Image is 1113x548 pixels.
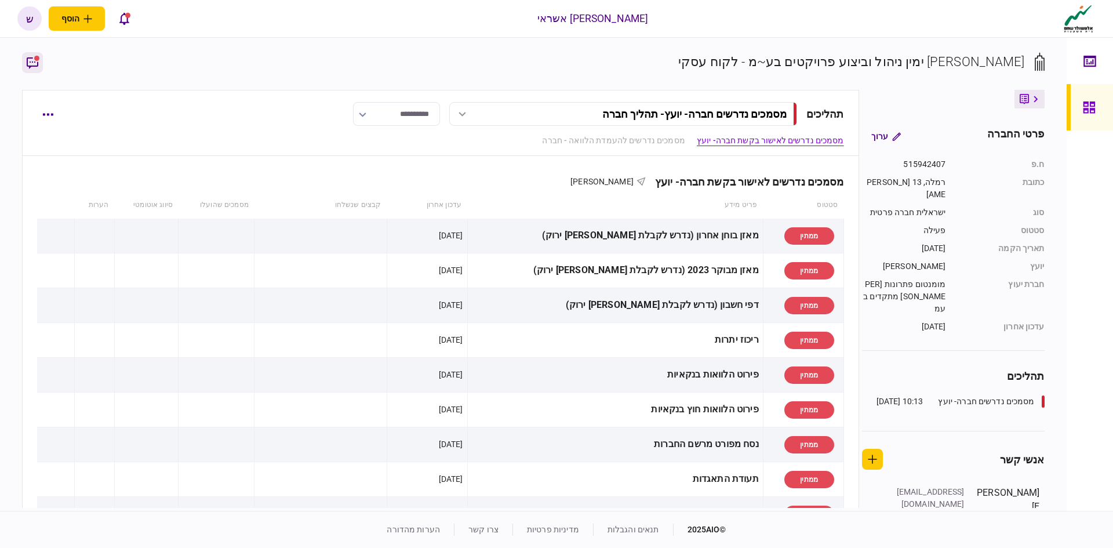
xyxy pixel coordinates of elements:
[439,230,463,241] div: [DATE]
[179,192,254,219] th: מסמכים שהועלו
[889,486,965,510] div: [EMAIL_ADDRESS][DOMAIN_NAME]
[449,102,797,126] button: מסמכים נדרשים חברה- יועץ- תהליך חברה
[439,369,463,380] div: [DATE]
[673,524,726,536] div: © 2025 AIO
[472,223,759,249] div: מאזן בוחן אחרון (נדרש לקבלת [PERSON_NAME] ירוק)
[958,321,1045,333] div: עדכון אחרון
[17,6,42,31] button: ש
[387,525,440,534] a: הערות מהדורה
[862,260,946,273] div: [PERSON_NAME]
[958,224,1045,237] div: סטטוס
[862,224,946,237] div: פעילה
[958,176,1045,201] div: כתובת
[468,525,499,534] a: צרו קשר
[862,368,1045,384] div: תהליכים
[1061,4,1096,33] img: client company logo
[439,264,463,276] div: [DATE]
[697,135,844,147] a: מסמכים נדרשים לאישור בקשת חברה- יועץ
[472,292,759,318] div: דפי חשבון (נדרש לקבלת [PERSON_NAME] ירוק)
[784,436,834,453] div: ממתין
[862,242,946,255] div: [DATE]
[862,158,946,170] div: 515942407
[472,362,759,388] div: פירוט הלוואות בנקאיות
[49,6,105,31] button: פתח תפריט להוספת לקוח
[938,395,1034,408] div: מסמכים נדרשים חברה- יועץ
[958,242,1045,255] div: תאריך הקמה
[439,299,463,311] div: [DATE]
[472,397,759,423] div: פירוט הלוואות חוץ בנקאיות
[254,192,387,219] th: קבצים שנשלחו
[472,327,759,353] div: ריכוז יתרות
[527,525,579,534] a: מדיניות פרטיות
[472,501,759,527] div: דו"ח מע"מ (ESNA)
[763,192,843,219] th: סטטוס
[784,227,834,245] div: ממתין
[472,466,759,492] div: תעודת התאגדות
[1000,452,1045,467] div: אנשי קשר
[678,52,1025,71] div: [PERSON_NAME] ימין ניהול וביצוע פרויקטים בע~מ - לקוח עסקי
[472,257,759,284] div: מאזן מבוקר 2023 (נדרש לקבלת [PERSON_NAME] ירוק)
[570,177,634,186] span: [PERSON_NAME]
[439,334,463,346] div: [DATE]
[114,192,179,219] th: סיווג אוטומטי
[646,176,844,188] div: מסמכים נדרשים לאישור בקשת חברה- יועץ
[876,395,1045,408] a: מסמכים נדרשים חברה- יועץ10:13 [DATE]
[439,438,463,450] div: [DATE]
[862,206,946,219] div: ישראלית חברה פרטית
[439,404,463,415] div: [DATE]
[862,278,946,315] div: מומנטום פתרונות [PERSON_NAME] מתקדים בעמ
[784,332,834,349] div: ממתין
[862,126,910,147] button: ערוך
[784,366,834,384] div: ממתין
[862,176,946,201] div: רמלה, 13 [PERSON_NAME]
[74,192,114,219] th: הערות
[806,106,844,122] div: תהליכים
[472,431,759,458] div: נסח מפורט מרשם החברות
[784,262,834,280] div: ממתין
[958,206,1045,219] div: סוג
[537,11,649,26] div: [PERSON_NAME] אשראי
[467,192,763,219] th: פריט מידע
[784,297,834,314] div: ממתין
[784,401,834,419] div: ממתין
[862,321,946,333] div: [DATE]
[958,278,1045,315] div: חברת יעוץ
[958,260,1045,273] div: יועץ
[112,6,136,31] button: פתח רשימת התראות
[602,108,787,120] div: מסמכים נדרשים חברה- יועץ - תהליך חברה
[542,135,685,147] a: מסמכים נדרשים להעמדת הלוואה - חברה
[608,525,659,534] a: תנאים והגבלות
[439,473,463,485] div: [DATE]
[987,126,1044,147] div: פרטי החברה
[876,395,923,408] div: 10:13 [DATE]
[958,158,1045,170] div: ח.פ
[387,192,467,219] th: עדכון אחרון
[784,471,834,488] div: ממתין
[784,506,834,523] div: ממתין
